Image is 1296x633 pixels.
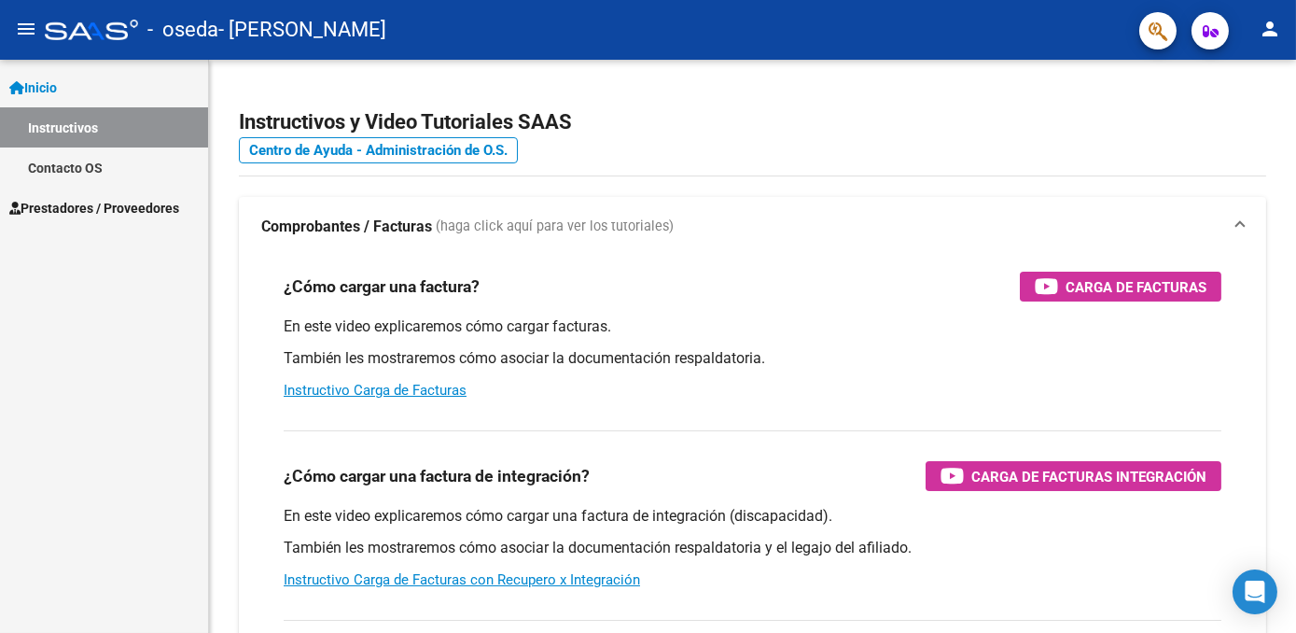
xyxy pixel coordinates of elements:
[1066,275,1206,299] span: Carga de Facturas
[1233,570,1277,614] div: Open Intercom Messenger
[284,316,1221,337] p: En este video explicaremos cómo cargar facturas.
[239,105,1266,140] h2: Instructivos y Video Tutoriales SAAS
[9,198,179,218] span: Prestadores / Proveedores
[436,217,674,237] span: (haga click aquí para ver los tutoriales)
[284,274,480,300] h3: ¿Cómo cargar una factura?
[284,571,640,588] a: Instructivo Carga de Facturas con Recupero x Integración
[9,77,57,98] span: Inicio
[147,9,218,50] span: - oseda
[15,18,37,40] mat-icon: menu
[1020,272,1221,302] button: Carga de Facturas
[284,382,467,399] a: Instructivo Carga de Facturas
[284,538,1221,558] p: También les mostraremos cómo asociar la documentación respaldatoria y el legajo del afiliado.
[239,137,518,163] a: Centro de Ayuda - Administración de O.S.
[971,465,1206,488] span: Carga de Facturas Integración
[261,217,432,237] strong: Comprobantes / Facturas
[239,197,1266,257] mat-expansion-panel-header: Comprobantes / Facturas (haga click aquí para ver los tutoriales)
[284,506,1221,527] p: En este video explicaremos cómo cargar una factura de integración (discapacidad).
[218,9,386,50] span: - [PERSON_NAME]
[284,463,590,489] h3: ¿Cómo cargar una factura de integración?
[1259,18,1281,40] mat-icon: person
[926,461,1221,491] button: Carga de Facturas Integración
[284,348,1221,369] p: También les mostraremos cómo asociar la documentación respaldatoria.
